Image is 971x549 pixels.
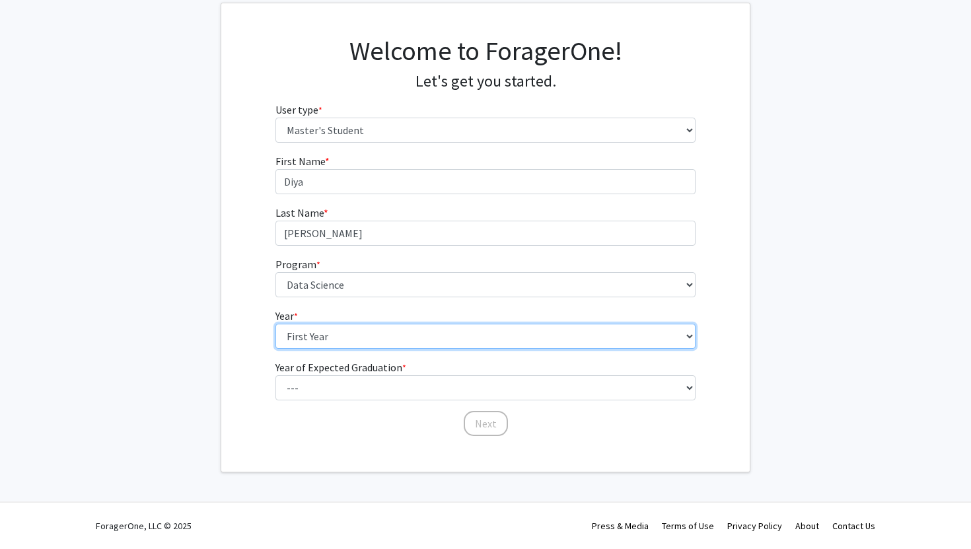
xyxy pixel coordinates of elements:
[275,102,322,118] label: User type
[10,490,56,539] iframe: Chat
[96,503,192,549] div: ForagerOne, LLC © 2025
[275,206,324,219] span: Last Name
[464,411,508,436] button: Next
[592,520,649,532] a: Press & Media
[832,520,875,532] a: Contact Us
[727,520,782,532] a: Privacy Policy
[275,155,325,168] span: First Name
[795,520,819,532] a: About
[275,308,298,324] label: Year
[275,359,406,375] label: Year of Expected Graduation
[662,520,714,532] a: Terms of Use
[275,35,696,67] h1: Welcome to ForagerOne!
[275,72,696,91] h4: Let's get you started.
[275,256,320,272] label: Program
